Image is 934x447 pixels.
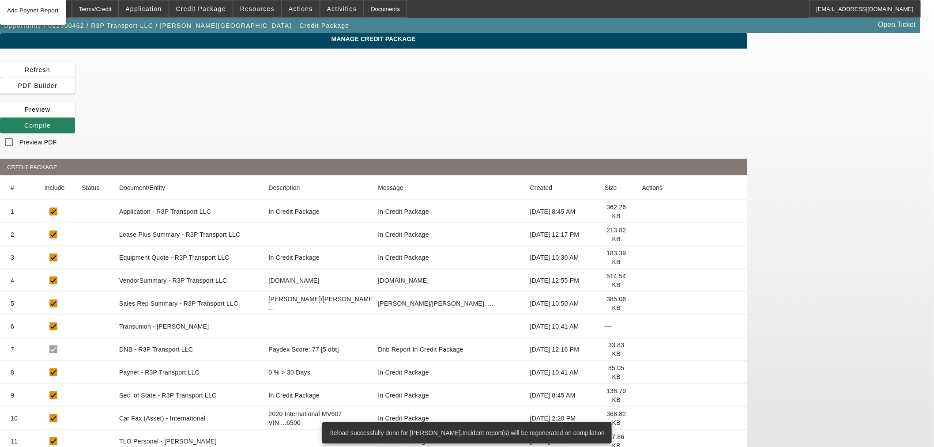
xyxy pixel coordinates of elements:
button: Credit Package [297,18,351,34]
mat-cell: 33.83 KB [598,338,635,361]
mat-header-cell: Created [523,175,598,200]
span: PDF Builder [18,82,57,89]
mat-cell: In Credit Package [262,246,374,269]
mat-header-cell: Document/Entity [112,175,262,200]
span: Credit Package [176,5,226,12]
span: Opportunity / 022500462 / R3P Transport LLC / [PERSON_NAME][GEOGRAPHIC_DATA] [4,22,292,29]
mat-cell: [DATE] 8:45 AM [523,384,598,407]
mat-cell: --- [598,315,635,338]
mat-cell: 362.26 KB [598,200,635,223]
span: Add Paynet Report [7,5,59,16]
mat-cell: Paydex Score: 77 [5 dbt] [262,338,374,361]
mat-header-cell: Message [373,175,523,200]
mat-cell: Dnb Report In Credit Package [373,338,523,361]
mat-cell: Car Fax (Asset) - International [112,407,262,430]
mat-cell: In Credit Package [373,200,523,223]
mat-cell: 368.82 KB [598,407,635,430]
mat-cell: 385.06 KB [598,292,635,315]
label: Preview PDF [18,138,56,147]
div: Reload successfully done for [PERSON_NAME].Incident report(s) will be regenerated on compilation [322,422,608,443]
mat-cell: In Credit Package [373,361,523,384]
mat-cell: 0 % > 30 Days [262,361,374,384]
button: Application [119,0,168,17]
mat-cell: Transunion - [PERSON_NAME] [112,315,262,338]
mat-cell: [DATE] 8:45 AM [523,200,598,223]
mat-cell: Equip-Used.com [373,269,523,292]
mat-header-cell: Actions [635,175,747,200]
mat-cell: 213.82 KB [598,223,635,246]
mat-cell: 514.54 KB [598,269,635,292]
mat-header-cell: Size [598,175,635,200]
mat-cell: Martell, Heath/Urbanowski, ... [262,292,374,315]
mat-cell: In Credit Package [373,407,523,430]
mat-cell: Paynet - R3P Transport LLC [112,361,262,384]
a: Open Ticket [875,17,919,32]
mat-cell: In Credit Package [373,384,523,407]
mat-cell: 138.79 KB [598,384,635,407]
mat-cell: [DATE] 12:16 PM [523,338,598,361]
span: Refresh [25,66,50,73]
mat-cell: [DATE] 10:41 AM [523,315,598,338]
span: Manage Credit Package [7,35,741,42]
button: Resources [233,0,281,17]
mat-cell: [DATE] 10:30 AM [523,246,598,269]
mat-cell: null [262,223,374,246]
mat-cell: 2020 International MV607 VIN....6500 [262,407,374,430]
span: Resources [240,5,275,12]
mat-header-cell: Include [38,175,75,200]
mat-cell: [DATE] 12:17 PM [523,223,598,246]
mat-cell: DNB - R3P Transport LLC [112,338,262,361]
mat-cell: Lease Plus Summary - R3P Transport LLC [112,223,262,246]
mat-cell: 85.05 KB [598,361,635,384]
mat-cell: [DATE] 10:41 AM [523,361,598,384]
mat-cell: Sec. of State - R3P Transport LLC [112,384,262,407]
button: Activities [320,0,364,17]
mat-header-cell: Status [75,175,112,200]
mat-cell: [DATE] 2:20 PM [523,407,598,430]
button: Actions [282,0,320,17]
mat-cell: [DATE] 12:55 PM [523,269,598,292]
span: Preview [25,106,51,113]
span: Activities [327,5,357,12]
span: Compile [24,122,51,129]
mat-cell: 183.39 KB [598,246,635,269]
mat-cell: Equip-Used.com [262,269,374,292]
button: Credit Package [169,0,233,17]
mat-header-cell: Description [262,175,374,200]
mat-cell: [DATE] 10:50 AM [523,292,598,315]
mat-cell: In Credit Package [373,246,523,269]
mat-cell: Sales Rep Summary - R3P Transport LLC [112,292,262,315]
span: Application [125,5,162,12]
mat-cell: Equipment Quote - R3P Transport LLC [112,246,262,269]
mat-cell: VendorSummary - R3P Transport LLC [112,269,262,292]
mat-cell: In Credit Package [262,384,374,407]
span: Actions [289,5,313,12]
mat-cell: In Credit Package [373,223,523,246]
mat-cell: Martell, Heath/Urbanowski, ... [373,292,523,315]
span: Credit Package [299,22,349,29]
mat-cell: Application - R3P Transport LLC [112,200,262,223]
mat-cell: In Credit Package [262,200,374,223]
